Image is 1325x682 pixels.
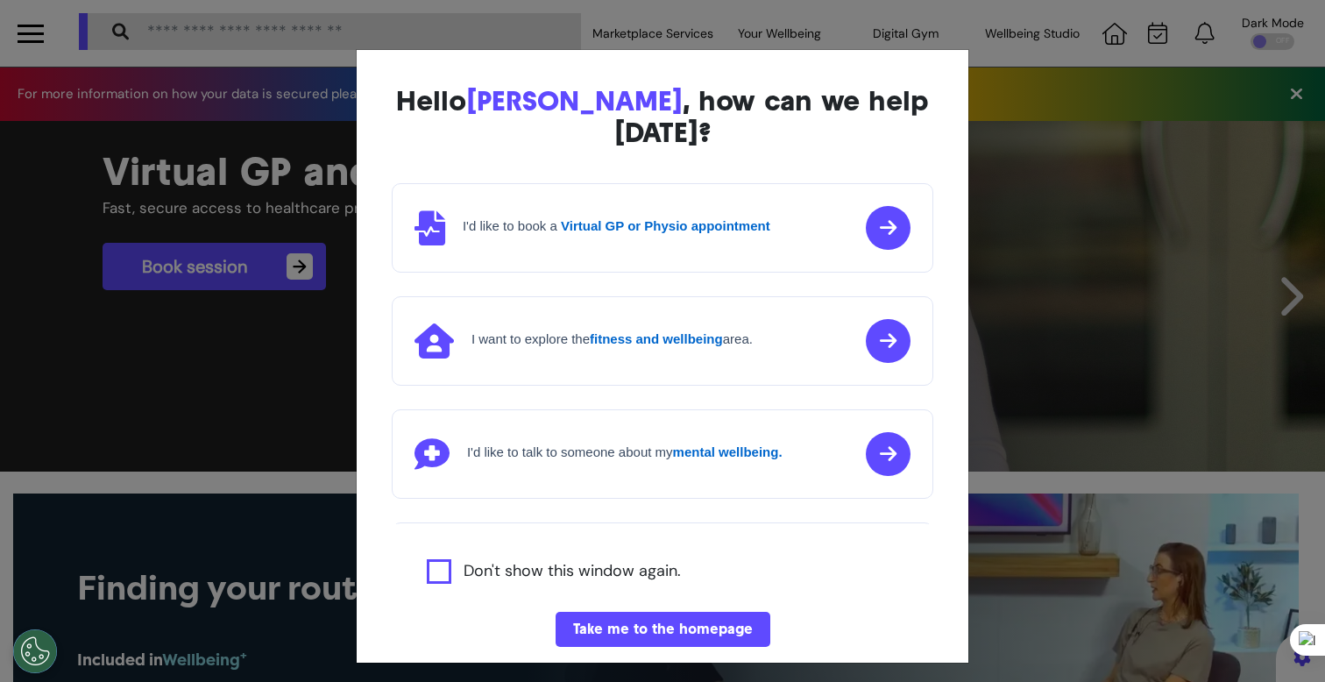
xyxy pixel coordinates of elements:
[471,331,753,347] h4: I want to explore the area.
[467,444,783,460] h4: I'd like to talk to someone about my
[590,331,723,346] strong: fitness and wellbeing
[13,629,57,673] button: Open Preferences
[561,218,770,233] strong: Virtual GP or Physio appointment
[427,559,451,584] input: Agree to privacy policy
[464,559,681,584] label: Don't show this window again.
[673,444,783,459] strong: mental wellbeing.
[463,218,770,234] h4: I'd like to book a
[556,612,770,647] button: Take me to the homepage
[392,85,933,148] div: Hello , how can we help [DATE]?
[466,84,683,117] span: [PERSON_NAME]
